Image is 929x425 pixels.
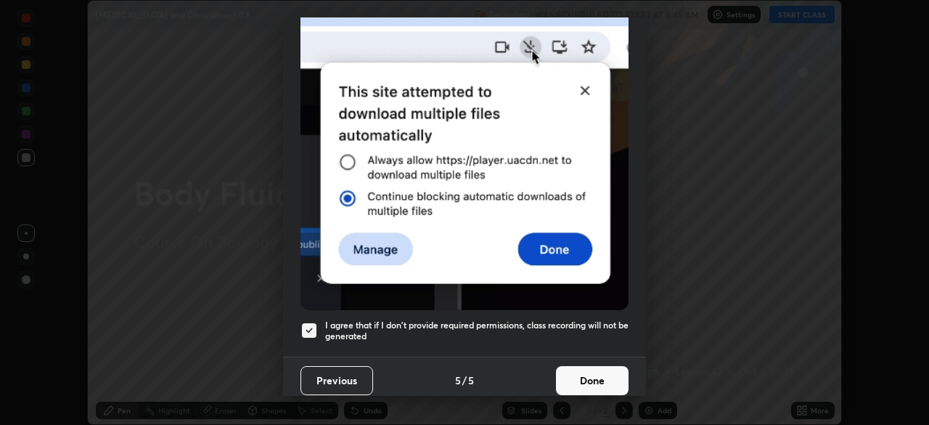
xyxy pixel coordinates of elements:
button: Previous [300,366,373,395]
h4: 5 [455,373,461,388]
button: Done [556,366,629,395]
h5: I agree that if I don't provide required permissions, class recording will not be generated [325,320,629,342]
h4: / [462,373,467,388]
h4: 5 [468,373,474,388]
